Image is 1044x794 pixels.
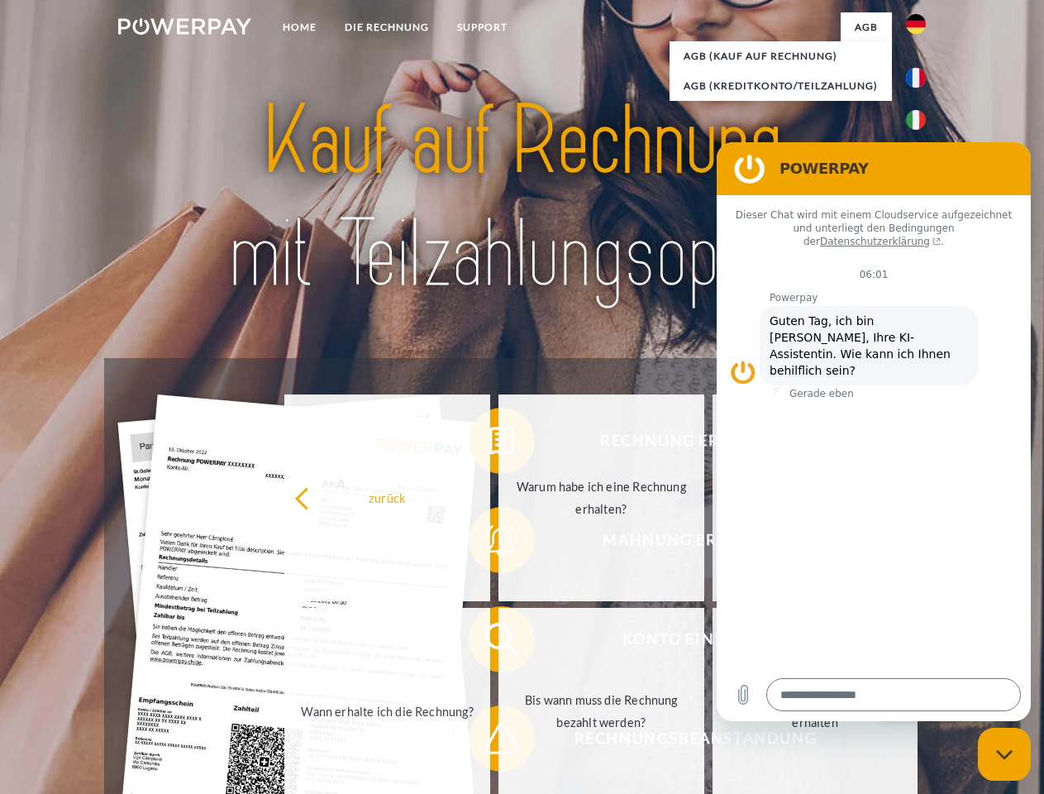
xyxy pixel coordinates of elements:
img: title-powerpay_de.svg [158,79,886,317]
a: SUPPORT [443,12,522,42]
a: AGB (Kreditkonto/Teilzahlung) [670,71,892,101]
a: Was habe ich noch offen, ist meine Zahlung eingegangen? [713,395,918,601]
div: Bis wann muss die Rechnung bezahlt werden? [508,689,694,734]
a: agb [841,12,892,42]
a: DIE RECHNUNG [331,12,443,42]
iframe: Schaltfläche zum Öffnen des Messaging-Fensters; Konversation läuft [978,728,1031,781]
a: Home [269,12,331,42]
a: AGB (Kauf auf Rechnung) [670,41,892,71]
img: fr [906,68,926,88]
iframe: Messaging-Fenster [717,142,1031,721]
img: it [906,110,926,130]
div: zurück [294,486,480,509]
div: Wann erhalte ich die Rechnung? [294,700,480,722]
img: logo-powerpay-white.svg [118,18,251,35]
img: de [906,14,926,34]
div: Warum habe ich eine Rechnung erhalten? [508,476,694,520]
